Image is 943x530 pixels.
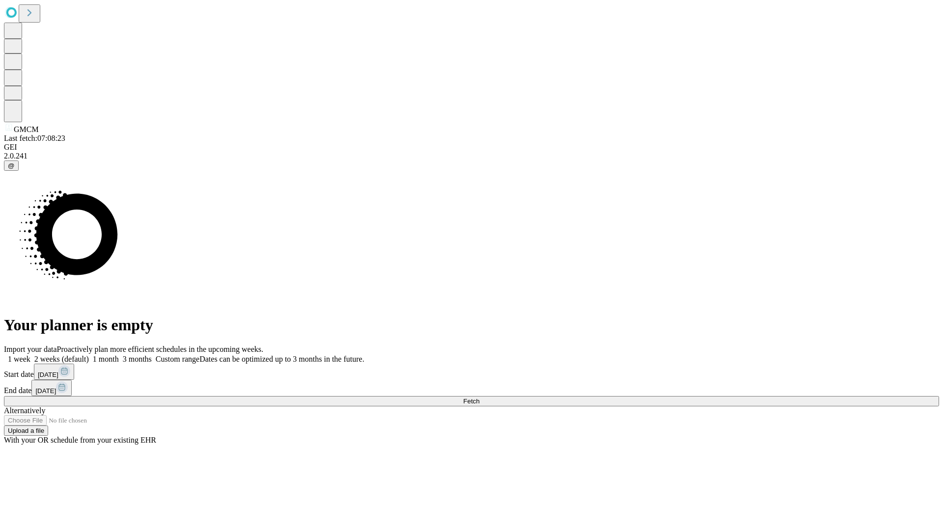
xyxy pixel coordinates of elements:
[93,355,119,363] span: 1 month
[4,134,65,142] span: Last fetch: 07:08:23
[463,397,479,405] span: Fetch
[14,125,39,133] span: GMCM
[123,355,152,363] span: 3 months
[4,406,45,415] span: Alternatively
[4,380,939,396] div: End date
[34,364,74,380] button: [DATE]
[4,436,156,444] span: With your OR schedule from your existing EHR
[35,387,56,395] span: [DATE]
[4,345,57,353] span: Import your data
[199,355,364,363] span: Dates can be optimized up to 3 months in the future.
[156,355,199,363] span: Custom range
[38,371,58,378] span: [DATE]
[4,425,48,436] button: Upload a file
[4,364,939,380] div: Start date
[4,160,19,171] button: @
[4,396,939,406] button: Fetch
[4,152,939,160] div: 2.0.241
[31,380,72,396] button: [DATE]
[57,345,263,353] span: Proactively plan more efficient schedules in the upcoming weeks.
[4,316,939,334] h1: Your planner is empty
[8,355,30,363] span: 1 week
[4,143,939,152] div: GEI
[34,355,89,363] span: 2 weeks (default)
[8,162,15,169] span: @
